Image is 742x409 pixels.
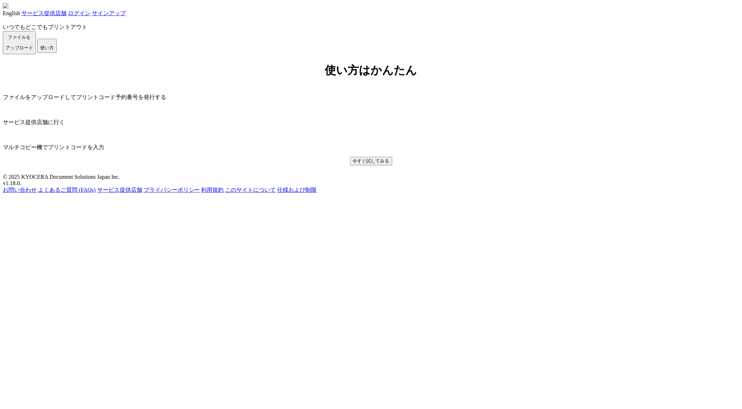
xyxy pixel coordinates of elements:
[350,157,392,165] button: 今すぐ試してみる
[37,39,57,53] button: 使い方
[3,119,739,126] p: サービス提供店舗に行く
[21,10,67,16] a: サービス提供店舗
[3,24,87,30] a: いつでもどこでもプリントアウト
[3,187,37,193] a: お問い合わせ
[92,10,126,16] a: サインアップ
[3,10,20,16] a: English
[38,187,96,193] a: よくあるご質問 (FAQs)
[278,187,317,193] a: 仕様および制限
[3,3,8,8] img: KyoceraLogo_white.png
[3,63,739,78] h1: 使い方はかんたん
[68,10,91,16] a: ログイン
[3,144,739,151] p: マルチコピー機でプリントコードを入力
[6,35,33,50] span: ファイルを ​​アップロード
[144,187,200,193] a: プライバシーポリシー
[3,31,36,54] button: ファイルを​​アップロード
[225,187,276,193] a: このサイトについて
[3,174,120,180] span: © 2025 KYOCERA Document Solutions Japan Inc.
[3,94,739,101] p: ファイルをアップロードしてプリントコード予約番号を発行する
[97,187,142,193] a: サービス提供店舗
[3,180,21,186] span: v1.18.0.
[201,187,224,193] a: 利用規約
